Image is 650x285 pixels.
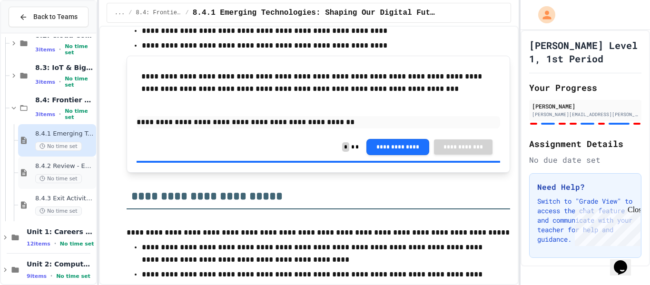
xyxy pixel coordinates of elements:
span: 8.4.2 Review - Emerging Technologies: Shaping Our Digital Future [35,162,94,170]
span: • [50,272,52,280]
span: • [59,110,61,118]
div: [PERSON_NAME] [532,102,639,110]
span: Unit 1: Careers & Professionalism [27,227,94,236]
span: 3 items [35,79,55,85]
h2: Your Progress [529,81,641,94]
span: ... [115,9,125,17]
span: No time set [35,142,82,151]
span: • [59,78,61,86]
div: My Account [528,4,558,26]
span: No time set [65,76,94,88]
span: 3 items [35,111,55,118]
span: / [186,9,189,17]
span: No time set [65,108,94,120]
div: No due date set [529,154,641,166]
span: Back to Teams [33,12,78,22]
span: 8.4: Frontier Tech Spotlight [35,96,94,104]
span: Unit 2: Computational Thinking & Problem-Solving [27,260,94,268]
span: 8.4.1 Emerging Technologies: Shaping Our Digital Future [35,130,94,138]
span: No time set [35,206,82,216]
span: No time set [60,241,94,247]
p: Switch to "Grade View" to access the chat feature and communicate with your teacher for help and ... [537,197,633,244]
span: No time set [65,43,94,56]
iframe: chat widget [610,247,640,275]
span: 9 items [27,273,47,279]
span: No time set [35,174,82,183]
span: / [128,9,132,17]
span: • [54,240,56,247]
span: 8.4: Frontier Tech Spotlight [136,9,182,17]
div: Chat with us now!Close [4,4,66,60]
span: 3 items [35,47,55,53]
h3: Need Help? [537,181,633,193]
h1: [PERSON_NAME] Level 1, 1st Period [529,39,641,65]
h2: Assignment Details [529,137,641,150]
span: 12 items [27,241,50,247]
button: Back to Teams [9,7,89,27]
span: No time set [56,273,90,279]
span: • [59,46,61,53]
span: 8.4.3 Exit Activity - Future Tech Challenge [35,195,94,203]
span: 8.3: IoT & Big Data [35,63,94,72]
span: 8.4.1 Emerging Technologies: Shaping Our Digital Future [193,7,436,19]
div: [PERSON_NAME][EMAIL_ADDRESS][PERSON_NAME][DOMAIN_NAME] [532,111,639,118]
iframe: chat widget [571,206,640,246]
